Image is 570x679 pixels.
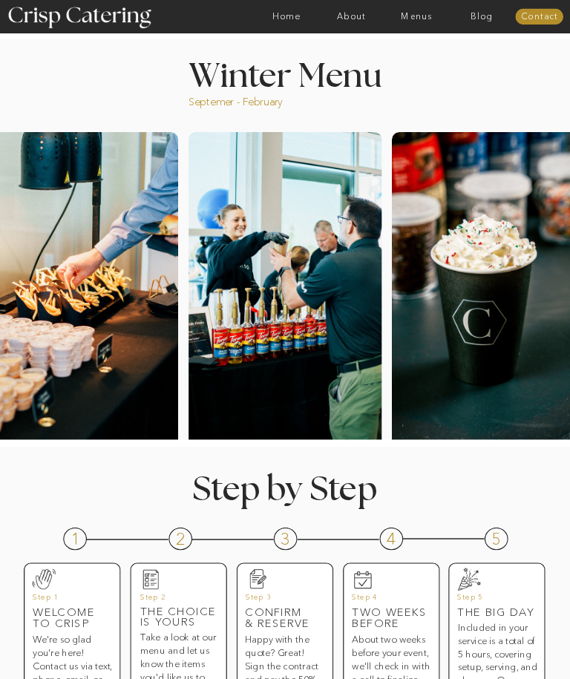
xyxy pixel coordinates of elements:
[140,606,218,620] h3: The Choice is yours
[245,608,332,634] h3: Confirm & reserve
[140,594,212,607] h3: Step 2
[515,13,563,22] a: Contact
[189,95,319,106] p: Septemer - February
[153,60,417,88] h1: Winter Menu
[71,531,82,545] h3: 1
[457,594,529,607] h3: Step 5
[246,594,318,607] h3: Step 3
[33,608,111,621] h3: Welcome to Crisp
[254,12,319,22] a: Home
[384,12,450,22] a: Menus
[152,473,416,502] h1: Step by Step
[352,594,424,607] h3: Step 4
[319,12,384,22] a: About
[33,594,105,607] h3: Step 1
[386,531,397,545] h3: 4
[457,608,535,621] h3: The big day
[281,531,292,545] h3: 3
[449,12,514,22] a: Blog
[491,531,502,545] h3: 5
[352,608,430,621] h3: Two weeks before
[176,531,187,544] h3: 2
